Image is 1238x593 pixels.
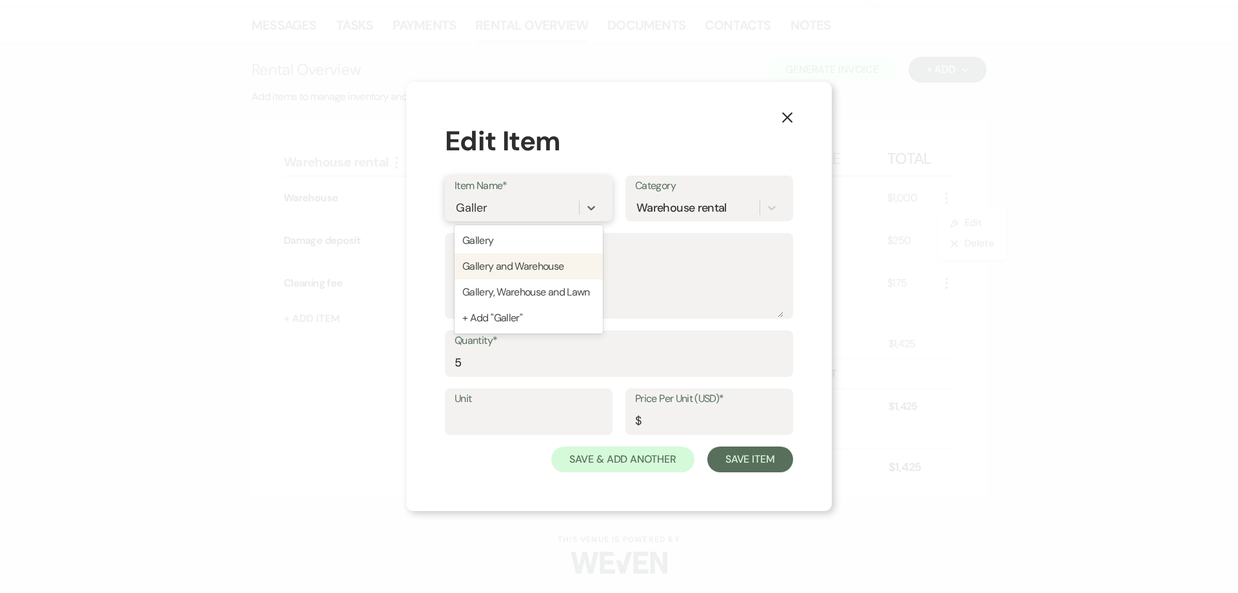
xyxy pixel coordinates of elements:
[455,228,603,254] div: Gallery
[455,279,603,305] div: Gallery, Warehouse and Lawn
[455,332,783,350] label: Quantity*
[455,177,603,196] label: Item Name*
[455,305,603,331] div: + Add "Galler"
[635,412,641,430] div: $
[551,447,694,472] button: Save & Add Another
[635,177,783,196] label: Category
[455,254,603,279] div: Gallery and Warehouse
[707,447,793,472] button: Save Item
[445,121,793,161] div: Edit Item
[635,390,783,408] label: Price Per Unit (USD)*
[636,199,727,217] div: Warehouse rental
[455,390,603,408] label: Unit
[455,234,783,253] label: Description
